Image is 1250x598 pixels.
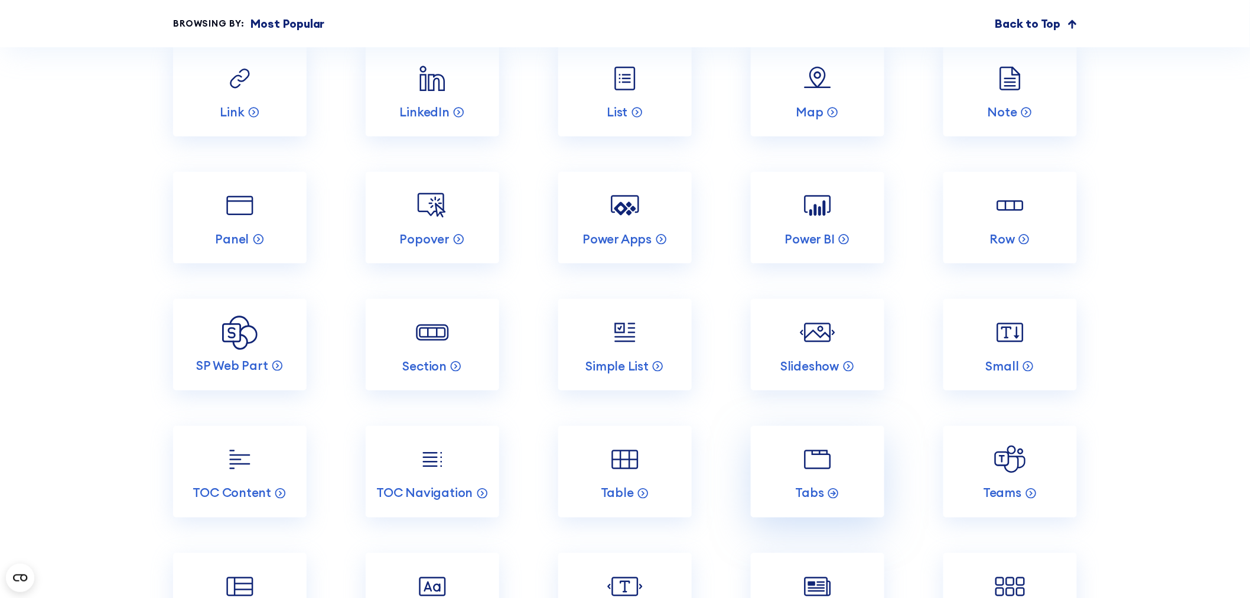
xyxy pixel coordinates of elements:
[796,104,823,120] p: Map
[995,15,1061,32] p: Back to Top
[607,61,643,96] img: List
[558,45,692,136] a: List
[400,104,450,120] p: LinkedIn
[992,442,1028,477] img: Teams
[215,231,249,247] p: Panel
[986,358,1019,374] p: Small
[558,299,692,391] a: Simple List
[796,485,824,501] p: Tabs
[751,172,884,264] a: Power BI
[751,45,884,136] a: Map
[586,358,649,374] p: Simple List
[751,299,884,391] a: Slideshow
[173,299,307,391] a: SP Web Part
[582,231,652,247] p: Power Apps
[800,188,835,223] img: Power BI
[376,485,473,501] p: TOC Navigation
[751,426,884,518] a: Tabs
[250,15,325,32] p: Most Popular
[601,485,634,501] p: Table
[943,45,1077,136] a: Note
[366,426,499,518] a: TOC Navigation
[1039,462,1250,598] iframe: Chat Widget
[6,564,34,592] button: Open CMP widget
[983,485,1021,501] p: Teams
[988,104,1017,120] p: Note
[415,315,450,350] img: Section
[943,172,1077,264] a: Row
[992,188,1028,223] img: Row
[173,45,307,136] a: Link
[995,15,1077,32] a: Back to Top
[366,172,499,264] a: Popover
[403,358,447,374] p: Section
[607,442,643,477] img: Table
[800,61,835,96] img: Map
[558,172,692,264] a: Power Apps
[415,188,450,223] img: Popover
[222,61,258,96] img: Link
[785,231,835,247] p: Power BI
[992,315,1028,350] img: Small
[992,61,1028,96] img: Note
[173,17,245,31] div: Browsing by:
[800,442,835,477] img: Tabs
[222,442,258,477] img: TOC Content
[222,316,258,350] img: SP Web Part
[366,45,499,136] a: LinkedIn
[607,315,643,350] img: Simple List
[780,358,839,374] p: Slideshow
[196,357,268,373] p: SP Web Part
[400,231,450,247] p: Popover
[800,315,835,350] img: Slideshow
[220,104,244,120] p: Link
[193,485,272,501] p: TOC Content
[173,172,307,264] a: Panel
[415,61,450,96] img: LinkedIn
[173,426,307,518] a: TOC Content
[990,231,1015,247] p: Row
[222,188,258,223] img: Panel
[607,188,643,223] img: Power Apps
[366,299,499,391] a: Section
[415,442,450,477] img: TOC Navigation
[943,299,1077,391] a: Small
[943,426,1077,518] a: Teams
[607,104,627,120] p: List
[558,426,692,518] a: Table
